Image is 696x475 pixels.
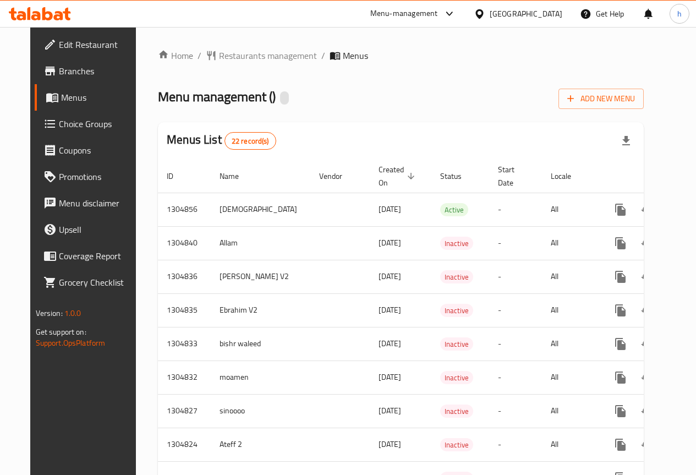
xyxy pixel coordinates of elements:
[224,132,276,150] div: Total records count
[220,170,253,183] span: Name
[321,49,325,62] li: /
[35,84,146,111] a: Menus
[167,170,188,183] span: ID
[634,297,660,324] button: Change Status
[167,132,276,150] h2: Menus List
[567,92,635,106] span: Add New Menu
[607,331,634,357] button: more
[677,8,682,20] span: h
[35,111,146,137] a: Choice Groups
[158,84,276,109] span: Menu management ( )
[489,428,542,461] td: -
[211,428,310,461] td: Ateff 2
[59,196,138,210] span: Menu disclaimer
[59,117,138,130] span: Choice Groups
[379,269,401,283] span: [DATE]
[542,361,599,394] td: All
[211,361,310,394] td: moamen
[440,271,473,283] span: Inactive
[36,306,63,320] span: Version:
[158,327,211,361] td: 1304833
[59,38,138,51] span: Edit Restaurant
[490,8,562,20] div: [GEOGRAPHIC_DATA]
[607,398,634,424] button: more
[498,163,529,189] span: Start Date
[211,260,310,293] td: [PERSON_NAME] V2
[440,237,473,250] span: Inactive
[379,336,401,351] span: [DATE]
[158,49,644,62] nav: breadcrumb
[440,170,476,183] span: Status
[489,394,542,428] td: -
[379,370,401,384] span: [DATE]
[35,190,146,216] a: Menu disclaimer
[551,170,585,183] span: Locale
[379,202,401,216] span: [DATE]
[489,260,542,293] td: -
[158,361,211,394] td: 1304832
[440,405,473,418] span: Inactive
[35,269,146,296] a: Grocery Checklist
[343,49,368,62] span: Menus
[542,193,599,226] td: All
[440,405,473,418] div: Inactive
[542,428,599,461] td: All
[59,223,138,236] span: Upsell
[379,303,401,317] span: [DATE]
[489,226,542,260] td: -
[489,327,542,361] td: -
[440,270,473,283] div: Inactive
[59,64,138,78] span: Branches
[634,432,660,458] button: Change Status
[542,226,599,260] td: All
[379,403,401,418] span: [DATE]
[158,428,211,461] td: 1304824
[35,163,146,190] a: Promotions
[379,437,401,451] span: [DATE]
[440,338,473,351] span: Inactive
[158,260,211,293] td: 1304836
[613,128,639,154] div: Export file
[558,89,644,109] button: Add New Menu
[35,58,146,84] a: Branches
[634,196,660,223] button: Change Status
[542,394,599,428] td: All
[59,249,138,263] span: Coverage Report
[440,372,473,384] span: Inactive
[440,304,473,317] span: Inactive
[35,137,146,163] a: Coupons
[489,193,542,226] td: -
[36,325,86,339] span: Get support on:
[211,193,310,226] td: [DEMOGRAPHIC_DATA]
[489,361,542,394] td: -
[440,203,468,216] div: Active
[158,226,211,260] td: 1304840
[158,293,211,327] td: 1304835
[634,398,660,424] button: Change Status
[542,260,599,293] td: All
[206,49,317,62] a: Restaurants management
[36,336,106,350] a: Support.OpsPlatform
[59,144,138,157] span: Coupons
[64,306,81,320] span: 1.0.0
[379,236,401,250] span: [DATE]
[211,226,310,260] td: Allam
[634,364,660,391] button: Change Status
[607,230,634,256] button: more
[440,337,473,351] div: Inactive
[440,439,473,451] span: Inactive
[35,216,146,243] a: Upsell
[607,432,634,458] button: more
[607,364,634,391] button: more
[319,170,357,183] span: Vendor
[211,394,310,428] td: sinoooo
[219,49,317,62] span: Restaurants management
[35,31,146,58] a: Edit Restaurant
[59,170,138,183] span: Promotions
[370,7,438,20] div: Menu-management
[61,91,138,104] span: Menus
[158,394,211,428] td: 1304827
